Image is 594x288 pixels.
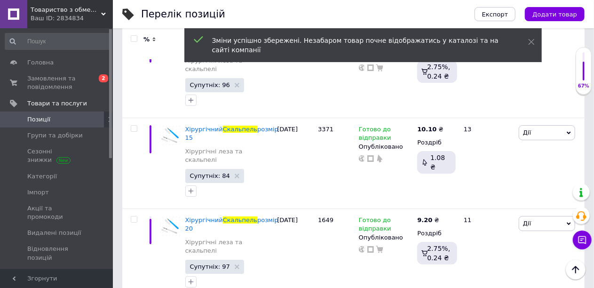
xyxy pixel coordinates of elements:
[523,129,531,136] span: Дії
[458,27,516,118] div: 21
[190,264,230,270] span: Супутніх: 97
[359,126,391,144] span: Готово до відправки
[31,6,101,14] span: Товариство з обмеженою відповідальністю "МТВ - ФАРМ"
[185,56,273,73] a: Хірургічні леза та скальпелі
[359,233,413,242] div: Опубліковано
[27,115,50,124] span: Позиції
[27,131,83,140] span: Групи та добірки
[525,7,585,21] button: Додати товар
[27,229,81,237] span: Видалені позиції
[417,125,443,134] div: ₴
[27,99,87,108] span: Товари та послуги
[417,138,456,147] div: Роздріб
[430,154,445,171] span: 1.08 ₴
[359,216,391,235] span: Готово до відправки
[31,14,113,23] div: Ваш ID: 2834834
[160,125,181,146] img: Скальпель хирургический размер 15
[475,7,516,21] button: Експорт
[318,216,333,224] span: 1649
[185,216,223,224] span: Хірургічний
[27,204,87,221] span: Акції та промокоди
[223,216,257,224] span: Скальпель
[141,9,225,19] div: Перелік позицій
[185,126,278,141] a: ХірургічнийСкальпельрозмір 15
[212,36,505,55] div: Зміни успішно збережені. Незабаром товар почне відображатись у каталозі та на сайті компанії
[359,143,413,151] div: Опубліковано
[160,216,181,237] img: Скальпель хирургический размер 20
[27,188,49,197] span: Імпорт
[99,74,108,82] span: 2
[185,126,223,133] span: Хірургічний
[27,245,87,262] span: Відновлення позицій
[417,216,432,224] b: 9.20
[185,147,273,164] a: Хірургічні леза та скальпелі
[190,82,230,88] span: Супутніх: 96
[27,172,57,181] span: Категорії
[417,126,436,133] b: 10.10
[275,27,316,118] div: [DATE]
[27,58,54,67] span: Головна
[5,33,111,50] input: Пошук
[190,173,230,179] span: Супутніх: 84
[532,11,577,18] span: Додати товар
[566,260,586,280] button: Наверх
[417,216,439,224] div: ₴
[185,216,278,232] a: ХірургічнийСкальпельрозмір 20
[523,220,531,227] span: Дії
[482,11,508,18] span: Експорт
[427,245,450,262] span: 2.75%, 0.24 ₴
[573,231,592,249] button: Чат з покупцем
[576,83,591,89] div: 67%
[275,118,316,209] div: [DATE]
[318,126,333,133] span: 3371
[143,35,150,44] span: %
[417,229,456,238] div: Роздріб
[27,74,87,91] span: Замовлення та повідомлення
[427,63,450,80] span: 2.75%, 0.24 ₴
[185,238,273,255] a: Хірургічні леза та скальпелі
[458,118,516,209] div: 13
[223,126,257,133] span: Скальпель
[27,147,87,164] span: Сезонні знижки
